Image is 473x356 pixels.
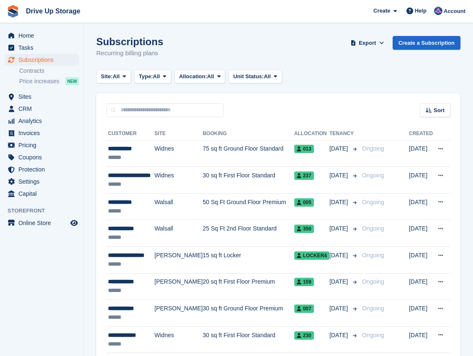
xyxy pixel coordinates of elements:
[294,127,329,141] th: Allocation
[18,164,69,175] span: Protection
[18,30,69,41] span: Home
[18,115,69,127] span: Analytics
[18,127,69,139] span: Invoices
[23,4,84,18] a: Drive Up Storage
[409,247,433,274] td: [DATE]
[203,273,294,300] td: 20 sq ft First Floor Premium
[362,199,384,205] span: Ongoing
[4,91,79,102] a: menu
[19,77,79,86] a: Price increases NEW
[18,217,69,229] span: Online Store
[329,171,350,180] span: [DATE]
[329,251,350,260] span: [DATE]
[69,218,79,228] a: Preview store
[294,251,329,260] span: Locker4
[18,188,69,200] span: Capital
[18,176,69,187] span: Settings
[154,140,203,167] td: Widnes
[409,326,433,353] td: [DATE]
[203,167,294,194] td: 30 sq ft First Floor Standard
[329,127,359,141] th: Tenancy
[154,247,203,274] td: [PERSON_NAME]
[154,127,203,141] th: Site
[203,127,294,141] th: Booking
[294,172,314,180] span: 237
[4,217,79,229] a: menu
[362,145,384,152] span: Ongoing
[359,39,376,47] span: Export
[203,193,294,220] td: 50 Sq Ft Ground Floor Premium
[362,332,384,338] span: Ongoing
[409,193,433,220] td: [DATE]
[329,331,350,340] span: [DATE]
[154,167,203,194] td: Widnes
[4,42,79,54] a: menu
[134,70,171,84] button: Type: All
[4,54,79,66] a: menu
[329,304,350,313] span: [DATE]
[409,273,433,300] td: [DATE]
[444,7,465,15] span: Account
[106,127,154,141] th: Customer
[8,207,83,215] span: Storefront
[19,77,59,85] span: Price increases
[329,224,350,233] span: [DATE]
[294,278,314,286] span: 159
[179,72,207,81] span: Allocation:
[203,326,294,353] td: 30 sq ft First Floor Standard
[203,220,294,247] td: 25 Sq Ft 2nd Floor Standard
[4,176,79,187] a: menu
[362,278,384,285] span: Ongoing
[154,193,203,220] td: Walsall
[154,273,203,300] td: [PERSON_NAME]
[19,67,79,75] a: Contracts
[329,198,350,207] span: [DATE]
[65,77,79,85] div: NEW
[18,103,69,115] span: CRM
[18,54,69,66] span: Subscriptions
[294,145,314,153] span: 013
[113,72,120,81] span: All
[203,140,294,167] td: 75 sq ft Ground Floor Standard
[415,7,427,15] span: Help
[393,36,460,50] a: Create a Subscription
[154,300,203,327] td: [PERSON_NAME]
[4,127,79,139] a: menu
[153,72,160,81] span: All
[294,198,314,207] span: 005
[4,30,79,41] a: menu
[139,72,153,81] span: Type:
[7,5,19,18] img: stora-icon-8386f47178a22dfd0bd8f6a31ec36ba5ce8667c1dd55bd0f319d3a0aa187defe.svg
[4,139,79,151] a: menu
[101,72,113,81] span: Site:
[362,225,384,232] span: Ongoing
[294,305,314,313] span: 007
[96,49,163,58] p: Recurring billing plans
[4,103,79,115] a: menu
[96,36,163,47] h1: Subscriptions
[96,70,131,84] button: Site: All
[294,225,314,233] span: 350
[18,151,69,163] span: Coupons
[18,139,69,151] span: Pricing
[175,70,226,84] button: Allocation: All
[154,220,203,247] td: Walsall
[434,7,442,15] img: Andy
[409,220,433,247] td: [DATE]
[349,36,386,50] button: Export
[409,167,433,194] td: [DATE]
[18,42,69,54] span: Tasks
[154,326,203,353] td: Widnes
[233,72,264,81] span: Unit Status:
[203,300,294,327] td: 30 sq ft Ground Floor Premium
[4,151,79,163] a: menu
[409,140,433,167] td: [DATE]
[409,127,433,141] th: Created
[409,300,433,327] td: [DATE]
[294,331,314,340] span: 230
[362,305,384,312] span: Ongoing
[373,7,390,15] span: Create
[207,72,214,81] span: All
[362,252,384,259] span: Ongoing
[329,144,350,153] span: [DATE]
